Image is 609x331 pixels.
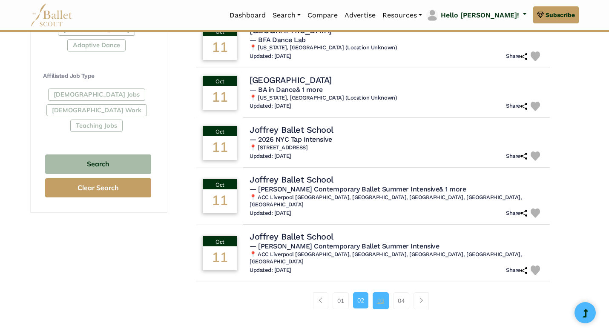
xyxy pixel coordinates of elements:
span: — BFA Dance Lab [250,36,306,44]
p: Hello [PERSON_NAME]! [441,10,519,21]
div: Oct [203,236,237,246]
a: Compare [304,6,341,24]
a: & 1 more [439,185,466,193]
a: 01 [333,292,349,309]
h6: Share [506,53,527,60]
div: Oct [203,179,237,189]
div: Oct [203,76,237,86]
a: Resources [379,6,425,24]
h6: Updated: [DATE] [250,267,291,274]
h4: Affiliated Job Type [43,72,153,80]
h4: Joffrey Ballet School [250,174,333,185]
h6: 📍 [US_STATE], [GEOGRAPHIC_DATA] (Location Unknown) [250,94,543,102]
a: Advertise [341,6,379,24]
a: Dashboard [226,6,269,24]
span: — 2026 NYC Tap Intensive [250,135,332,143]
img: profile picture [426,9,438,21]
div: 11 [203,86,237,110]
div: 11 [203,189,237,213]
h6: Share [506,267,527,274]
h6: Updated: [DATE] [250,210,291,217]
div: Oct [203,126,237,136]
h4: [GEOGRAPHIC_DATA] [250,74,332,86]
h6: 📍 [STREET_ADDRESS] [250,144,543,151]
h6: 📍 [US_STATE], [GEOGRAPHIC_DATA] (Location Unknown) [250,44,543,51]
span: — BA in Dance [250,86,323,94]
div: 11 [203,246,237,270]
h6: 📍 ACC Liverpool [GEOGRAPHIC_DATA], [GEOGRAPHIC_DATA], [GEOGRAPHIC_DATA], [GEOGRAPHIC_DATA], [GEOG... [250,251,543,265]
h6: Updated: [DATE] [250,103,291,110]
div: 11 [203,136,237,160]
nav: Page navigation example [313,292,434,309]
span: — [PERSON_NAME] Contemporary Ballet Summer Intensive [250,185,466,193]
a: 04 [393,292,409,309]
a: Subscribe [533,6,579,23]
h6: Updated: [DATE] [250,153,291,160]
h6: Share [506,103,527,110]
h6: Share [506,210,527,217]
h6: 📍 ACC Liverpool [GEOGRAPHIC_DATA], [GEOGRAPHIC_DATA], [GEOGRAPHIC_DATA], [GEOGRAPHIC_DATA], [GEOG... [250,194,543,208]
h4: Joffrey Ballet School [250,231,333,242]
img: gem.svg [537,10,544,20]
div: 11 [203,36,237,60]
a: 02 [353,292,368,308]
a: & 1 more [296,86,323,94]
a: profile picture Hello [PERSON_NAME]! [425,9,526,22]
h6: Updated: [DATE] [250,53,291,60]
h6: Share [506,153,527,160]
a: 03 [373,292,389,309]
button: Search [45,154,151,174]
h4: Joffrey Ballet School [250,124,333,135]
span: — [PERSON_NAME] Contemporary Ballet Summer Intensive [250,242,439,250]
a: Search [269,6,304,24]
button: Clear Search [45,178,151,197]
span: Subscribe [546,10,575,20]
